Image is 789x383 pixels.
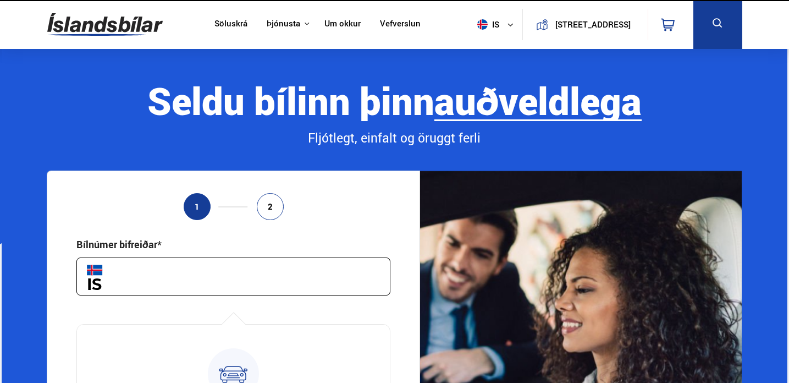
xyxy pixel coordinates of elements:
[529,9,641,40] a: [STREET_ADDRESS]
[47,80,742,121] div: Seldu bílinn þinn
[214,19,247,30] a: Söluskrá
[324,19,361,30] a: Um okkur
[76,238,162,251] div: Bílnúmer bifreiðar*
[195,202,200,211] span: 1
[434,75,642,126] b: auðveldlega
[473,19,500,30] span: is
[267,19,300,29] button: Þjónusta
[268,202,273,211] span: 2
[47,7,163,42] img: G0Ugv5HjCgRt.svg
[553,20,633,29] button: [STREET_ADDRESS]
[473,8,522,41] button: is
[47,129,742,147] div: Fljótlegt, einfalt og öruggt ferli
[477,19,488,30] img: svg+xml;base64,PHN2ZyB4bWxucz0iaHR0cDovL3d3dy53My5vcmcvMjAwMC9zdmciIHdpZHRoPSI1MTIiIGhlaWdodD0iNT...
[380,19,421,30] a: Vefverslun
